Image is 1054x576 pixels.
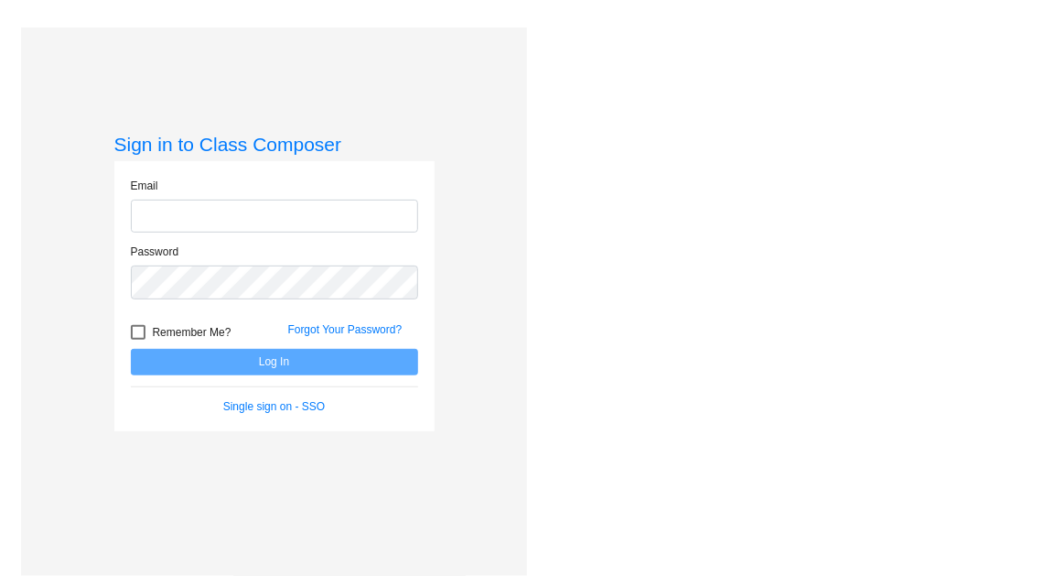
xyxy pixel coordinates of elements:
h3: Sign in to Class Composer [114,133,435,156]
a: Single sign on - SSO [223,400,325,413]
a: Forgot Your Password? [288,323,403,336]
label: Password [131,244,179,260]
label: Email [131,178,158,194]
span: Remember Me? [153,321,231,343]
button: Log In [131,349,418,375]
